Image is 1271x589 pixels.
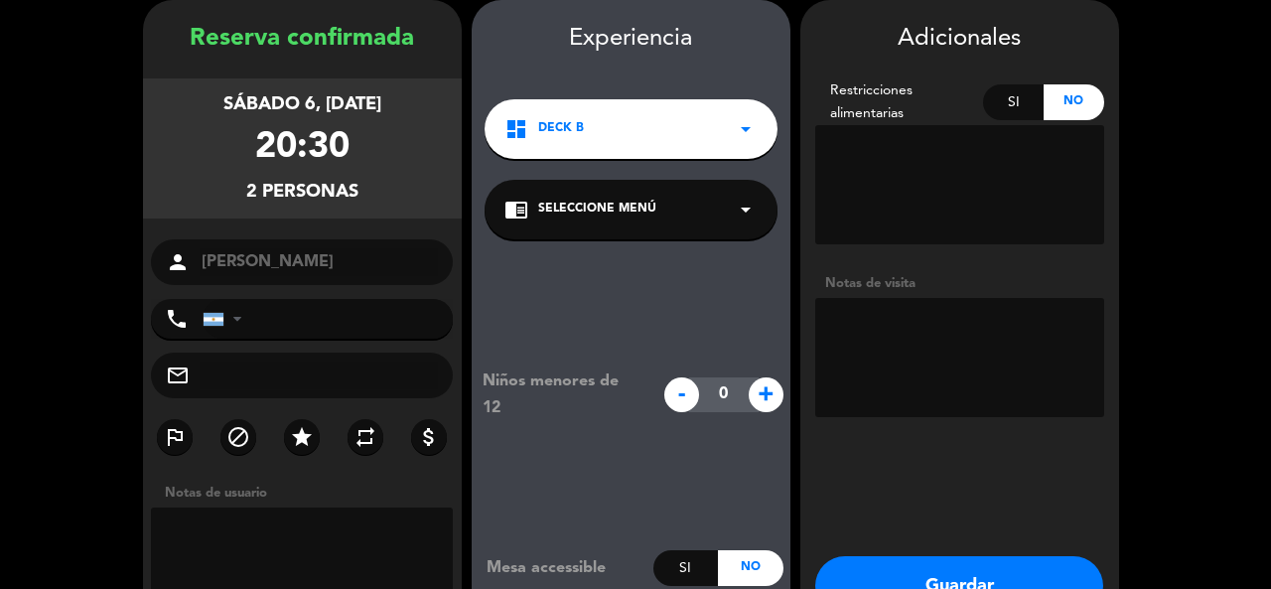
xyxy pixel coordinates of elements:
[246,178,358,207] div: 2 personas
[472,555,653,581] div: Mesa accessible
[653,550,718,586] div: Si
[983,84,1044,120] div: Si
[353,425,377,449] i: repeat
[734,198,758,221] i: arrow_drop_down
[504,198,528,221] i: chrome_reader_mode
[165,307,189,331] i: phone
[815,273,1104,294] div: Notas de visita
[204,300,249,338] div: Argentina: +54
[718,550,782,586] div: No
[155,483,462,504] div: Notas de usuario
[815,20,1104,59] div: Adicionales
[166,250,190,274] i: person
[664,377,699,412] span: -
[734,117,758,141] i: arrow_drop_down
[504,117,528,141] i: dashboard
[143,20,462,59] div: Reserva confirmada
[538,200,656,220] span: Seleccione Menú
[417,425,441,449] i: attach_money
[223,90,381,119] div: sábado 6, [DATE]
[255,119,350,178] div: 20:30
[472,20,790,59] div: Experiencia
[290,425,314,449] i: star
[163,425,187,449] i: outlined_flag
[538,119,584,139] span: Deck B
[749,377,783,412] span: +
[1044,84,1104,120] div: No
[226,425,250,449] i: block
[468,368,653,420] div: Niños menores de 12
[815,79,984,125] div: Restricciones alimentarias
[166,364,190,387] i: mail_outline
